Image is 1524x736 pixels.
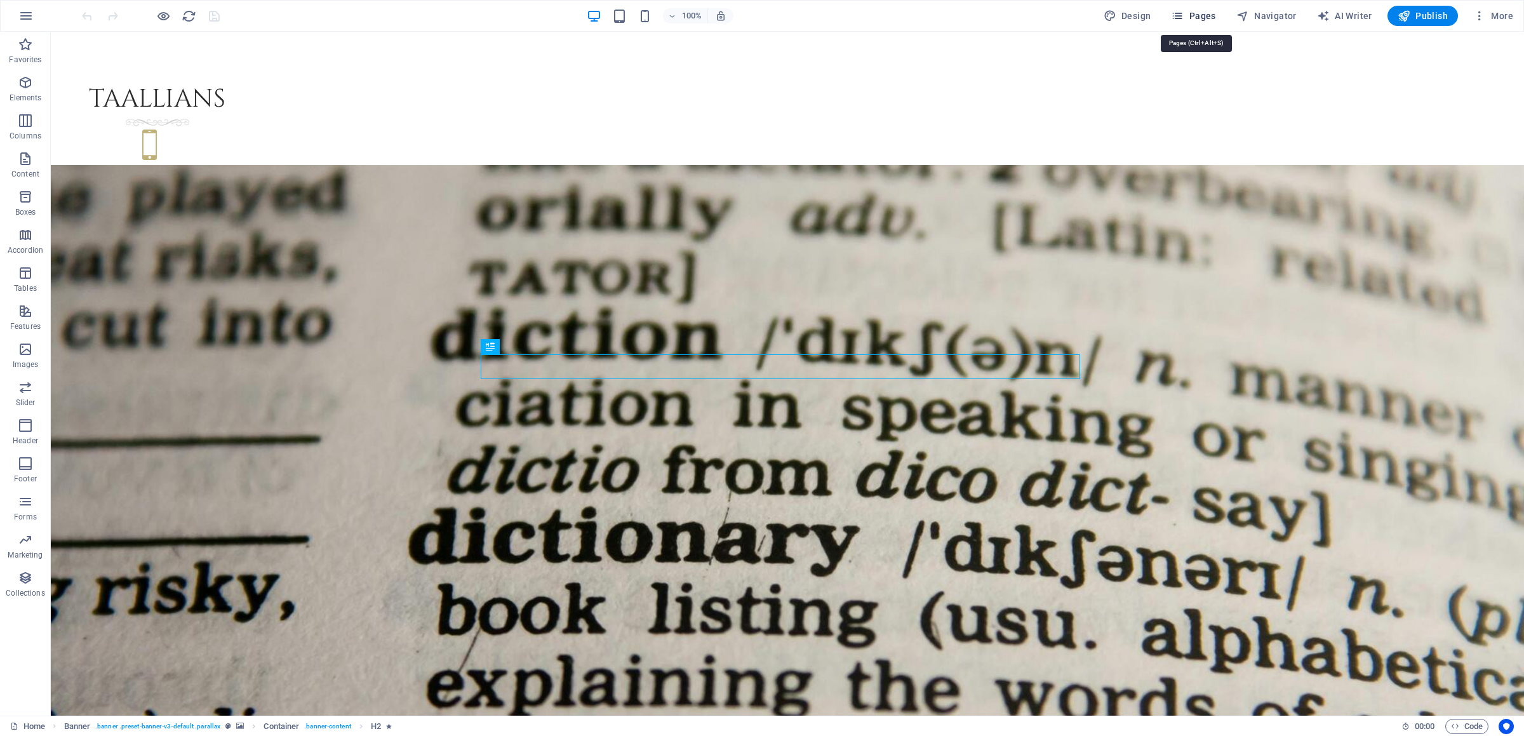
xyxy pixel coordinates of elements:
p: Features [10,321,41,331]
span: Design [1104,10,1151,22]
span: 00 00 [1415,719,1434,734]
p: Content [11,169,39,179]
p: Tables [14,283,37,293]
i: This element contains a background [236,723,244,730]
p: Slider [16,398,36,408]
button: Click here to leave preview mode and continue editing [156,8,171,23]
div: Design (Ctrl+Alt+Y) [1099,6,1156,26]
button: 100% [663,8,708,23]
a: Click to cancel selection. Double-click to open Pages [10,719,45,734]
i: Element contains an animation [386,723,392,730]
span: AI Writer [1317,10,1372,22]
p: Images [13,359,39,370]
span: Pages [1171,10,1215,22]
p: Favorites [9,55,41,65]
i: On resize automatically adjust zoom level to fit chosen device. [715,10,726,22]
span: Click to select. Double-click to edit [371,719,381,734]
button: Pages [1166,6,1220,26]
p: Header [13,436,38,446]
button: Publish [1387,6,1458,26]
p: Marketing [8,550,43,560]
span: : [1424,721,1426,731]
p: Boxes [15,207,36,217]
button: Design [1099,6,1156,26]
button: Code [1445,719,1488,734]
span: Code [1451,719,1483,734]
p: Collections [6,588,44,598]
span: Publish [1398,10,1448,22]
span: More [1473,10,1513,22]
button: Usercentrics [1499,719,1514,734]
span: . banner-content [304,719,351,734]
span: Click to select. Double-click to edit [264,719,299,734]
button: AI Writer [1312,6,1377,26]
i: This element is a customizable preset [225,723,231,730]
p: Accordion [8,245,43,255]
p: Columns [10,131,41,141]
p: Elements [10,93,42,103]
p: Forms [14,512,37,522]
nav: breadcrumb [64,719,392,734]
p: Footer [14,474,37,484]
button: Navigator [1231,6,1302,26]
span: . banner .preset-banner-v3-default .parallax [95,719,220,734]
span: Click to select. Double-click to edit [64,719,91,734]
i: Reload page [182,9,196,23]
button: reload [181,8,196,23]
button: More [1468,6,1518,26]
h6: 100% [682,8,702,23]
span: Navigator [1236,10,1297,22]
h6: Session time [1401,719,1435,734]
